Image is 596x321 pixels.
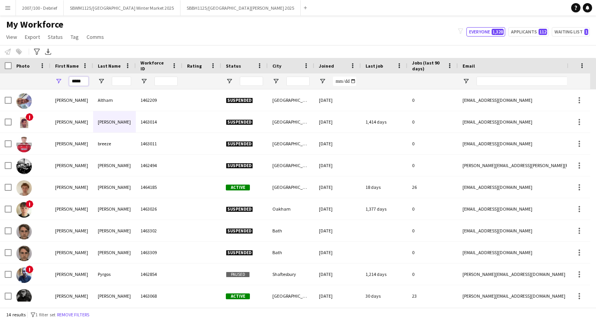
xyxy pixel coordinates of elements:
[98,78,105,85] button: Open Filter Menu
[55,311,91,319] button: Remove filters
[22,32,43,42] a: Export
[361,176,407,198] div: 18 days
[187,63,202,69] span: Rating
[319,63,334,69] span: Joined
[407,111,458,133] div: 0
[268,133,314,154] div: [GEOGRAPHIC_DATA]
[16,224,32,239] img: Harry Penrose
[136,133,182,154] div: 1463011
[50,242,93,263] div: [PERSON_NAME]
[314,285,361,307] div: [DATE]
[463,63,475,69] span: Email
[226,272,250,277] span: Paused
[226,206,253,212] span: Suspended
[268,220,314,241] div: Bath
[272,63,281,69] span: City
[50,220,93,241] div: [PERSON_NAME]
[87,33,104,40] span: Comms
[136,263,182,285] div: 1462854
[407,176,458,198] div: 26
[240,77,263,86] input: Status Filter Input
[268,285,314,307] div: [GEOGRAPHIC_DATA]
[268,89,314,111] div: [GEOGRAPHIC_DATA]
[93,220,136,241] div: [PERSON_NAME]
[407,89,458,111] div: 0
[226,119,253,125] span: Suspended
[64,0,180,16] button: SBWM1125/[GEOGRAPHIC_DATA] Winter Market 2025
[16,180,32,196] img: Harry Flook
[16,289,32,305] img: Harry Saunders
[314,242,361,263] div: [DATE]
[226,63,241,69] span: Status
[268,242,314,263] div: Bath
[50,111,93,133] div: [PERSON_NAME]
[314,198,361,220] div: [DATE]
[16,137,32,152] img: harry breeze
[412,60,444,72] span: Jobs (last 90 days)
[314,263,361,285] div: [DATE]
[26,200,33,208] span: !
[552,27,590,37] button: Waiting list1
[539,29,547,35] span: 112
[136,242,182,263] div: 1463309
[180,0,301,16] button: SBBH1125/[GEOGRAPHIC_DATA][PERSON_NAME] 2025
[407,155,458,176] div: 0
[55,63,79,69] span: First Name
[463,78,470,85] button: Open Filter Menu
[6,19,63,30] span: My Workforce
[226,163,253,169] span: Suspended
[314,155,361,176] div: [DATE]
[140,78,147,85] button: Open Filter Menu
[314,111,361,133] div: [DATE]
[50,263,93,285] div: [PERSON_NAME]
[16,0,64,16] button: 2007/100 - Debrief
[314,89,361,111] div: [DATE]
[32,47,42,56] app-action-btn: Advanced filters
[16,115,32,131] img: Harry Becker
[16,159,32,174] img: Harry F Sewell
[98,63,121,69] span: Last Name
[136,89,182,111] div: 1462209
[136,198,182,220] div: 1463026
[93,111,136,133] div: [PERSON_NAME]
[466,27,505,37] button: Everyone1,328
[407,133,458,154] div: 0
[55,78,62,85] button: Open Filter Menu
[93,242,136,263] div: [PERSON_NAME]
[268,155,314,176] div: [GEOGRAPHIC_DATA]
[26,265,33,273] span: !
[226,293,250,299] span: Active
[268,198,314,220] div: Oakham
[407,198,458,220] div: 0
[71,33,79,40] span: Tag
[407,285,458,307] div: 23
[83,32,107,42] a: Comms
[16,93,32,109] img: Harry Altham
[272,78,279,85] button: Open Filter Menu
[314,176,361,198] div: [DATE]
[26,113,33,121] span: !
[361,263,407,285] div: 1,214 days
[25,33,40,40] span: Export
[43,47,53,56] app-action-btn: Export XLSX
[136,176,182,198] div: 1464185
[16,246,32,261] img: Harry Penrose
[361,111,407,133] div: 1,414 days
[333,77,356,86] input: Joined Filter Input
[93,285,136,307] div: [PERSON_NAME]
[140,60,168,72] span: Workforce ID
[286,77,310,86] input: City Filter Input
[93,133,136,154] div: breeze
[93,176,136,198] div: [PERSON_NAME]
[407,220,458,241] div: 0
[45,32,66,42] a: Status
[50,89,93,111] div: [PERSON_NAME]
[136,220,182,241] div: 1463302
[93,263,136,285] div: Pyrgos
[319,78,326,85] button: Open Filter Menu
[136,111,182,133] div: 1463014
[16,267,32,283] img: Harry Pyrgos
[584,29,588,35] span: 1
[268,263,314,285] div: Shaftesbury
[508,27,549,37] button: Applicants112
